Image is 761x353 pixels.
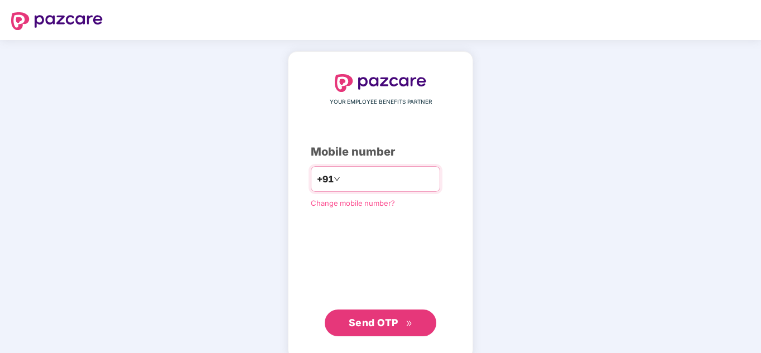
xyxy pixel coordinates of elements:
div: Mobile number [311,143,450,161]
img: logo [335,74,426,92]
a: Change mobile number? [311,199,395,207]
span: double-right [406,320,413,327]
button: Send OTPdouble-right [325,310,436,336]
img: logo [11,12,103,30]
span: +91 [317,172,334,186]
span: Send OTP [349,317,398,328]
span: YOUR EMPLOYEE BENEFITS PARTNER [330,98,432,107]
span: down [334,176,340,182]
